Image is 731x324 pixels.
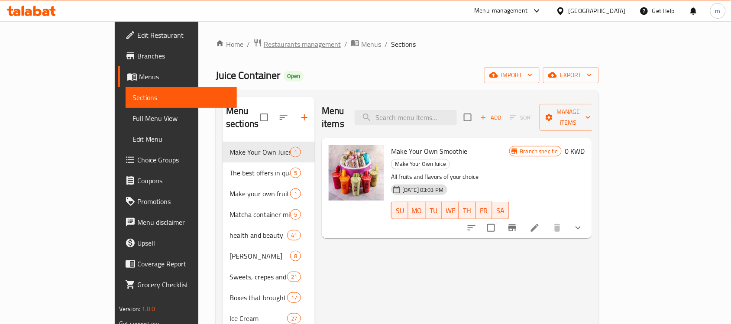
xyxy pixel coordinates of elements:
[230,209,290,220] span: Matcha container mixes
[477,111,505,124] button: Add
[223,266,315,287] div: Sweets, crepes and pancakes21
[322,104,344,130] h2: Menu items
[253,39,341,50] a: Restaurants management
[137,217,230,227] span: Menu disclaimer
[230,292,287,303] span: Boxes that brought together loved ones
[399,186,447,194] span: [DATE] 03:03 PM
[216,39,599,50] nav: breadcrumb
[502,217,523,238] button: Branch-specific-item
[230,272,287,282] div: Sweets, crepes and pancakes
[142,303,155,314] span: 1.0.0
[391,159,450,169] span: Make Your Own Juice
[118,45,237,66] a: Branches
[550,70,592,81] span: export
[118,212,237,233] a: Menu disclaimer
[247,39,250,49] li: /
[137,259,230,269] span: Coverage Report
[391,159,450,169] div: Make Your Own Juice
[573,223,583,233] svg: Show Choices
[543,67,599,83] button: export
[459,108,477,126] span: Select section
[223,183,315,204] div: Make your own fruit1
[118,233,237,253] a: Upsell
[505,111,540,124] span: Select section first
[344,39,347,49] li: /
[230,251,290,261] span: [PERSON_NAME]
[287,272,301,282] div: items
[291,211,301,219] span: 5
[355,110,457,125] input: search
[273,107,294,128] span: Sort sections
[479,204,489,217] span: FR
[288,314,301,323] span: 27
[118,191,237,212] a: Promotions
[223,162,315,183] div: The best offers in quality and price5
[230,251,290,261] div: Rose Balban
[230,313,287,324] div: Ice Cream
[385,39,388,49] li: /
[482,219,500,237] span: Select to update
[290,188,301,199] div: items
[569,6,626,16] div: [GEOGRAPHIC_DATA]
[290,147,301,157] div: items
[288,231,301,240] span: 41
[426,202,442,219] button: TU
[290,168,301,178] div: items
[264,39,341,49] span: Restaurants management
[391,202,408,219] button: SU
[446,204,456,217] span: WE
[137,51,230,61] span: Branches
[412,204,422,217] span: MO
[294,107,315,128] button: Add section
[287,230,301,240] div: items
[118,274,237,295] a: Grocery Checklist
[133,134,230,144] span: Edit Menu
[216,65,280,85] span: Juice Container
[329,145,384,201] img: Make Your Own Smoothie
[565,145,585,157] h6: 0 KWD
[461,217,482,238] button: sort-choices
[540,104,598,131] button: Manage items
[288,273,301,281] span: 21
[479,113,502,123] span: Add
[568,217,589,238] button: show more
[715,6,721,16] span: m
[230,168,290,178] span: The best offers in quality and price
[476,202,492,219] button: FR
[255,108,273,126] span: Select all sections
[429,204,439,217] span: TU
[230,147,290,157] span: Make Your Own Juice
[230,188,290,199] span: Make your own fruit
[517,147,561,156] span: Branch specific
[137,196,230,207] span: Promotions
[287,313,301,324] div: items
[284,71,304,81] div: Open
[288,294,301,302] span: 17
[226,104,260,130] h2: Menu sections
[118,25,237,45] a: Edit Restaurant
[223,204,315,225] div: Matcha container mixes5
[223,246,315,266] div: [PERSON_NAME]8
[126,108,237,129] a: Full Menu View
[223,142,315,162] div: Make Your Own Juice1
[230,230,287,240] div: health and beauty
[477,111,505,124] span: Add item
[530,223,540,233] a: Edit menu item
[408,202,426,219] button: MO
[126,129,237,149] a: Edit Menu
[137,279,230,290] span: Grocery Checklist
[351,39,381,50] a: Menus
[492,202,509,219] button: SA
[137,30,230,40] span: Edit Restaurant
[291,190,301,198] span: 1
[126,87,237,108] a: Sections
[496,204,505,217] span: SA
[395,204,404,217] span: SU
[291,148,301,156] span: 1
[547,107,591,128] span: Manage items
[139,71,230,82] span: Menus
